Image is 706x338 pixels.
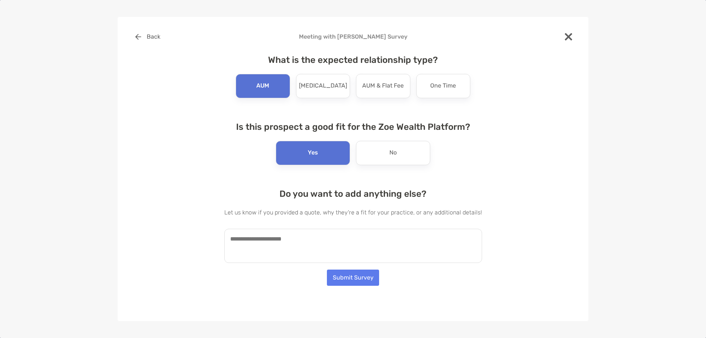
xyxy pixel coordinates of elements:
[224,189,482,199] h4: Do you want to add anything else?
[129,29,166,45] button: Back
[129,33,577,40] h4: Meeting with [PERSON_NAME] Survey
[135,34,141,40] img: button icon
[327,270,379,286] button: Submit Survey
[224,208,482,217] p: Let us know if you provided a quote, why they're a fit for your practice, or any additional details!
[565,33,572,40] img: close modal
[308,147,318,159] p: Yes
[299,80,347,92] p: [MEDICAL_DATA]
[256,80,269,92] p: AUM
[224,122,482,132] h4: Is this prospect a good fit for the Zoe Wealth Platform?
[362,80,404,92] p: AUM & Flat Fee
[224,55,482,65] h4: What is the expected relationship type?
[389,147,397,159] p: No
[430,80,456,92] p: One Time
